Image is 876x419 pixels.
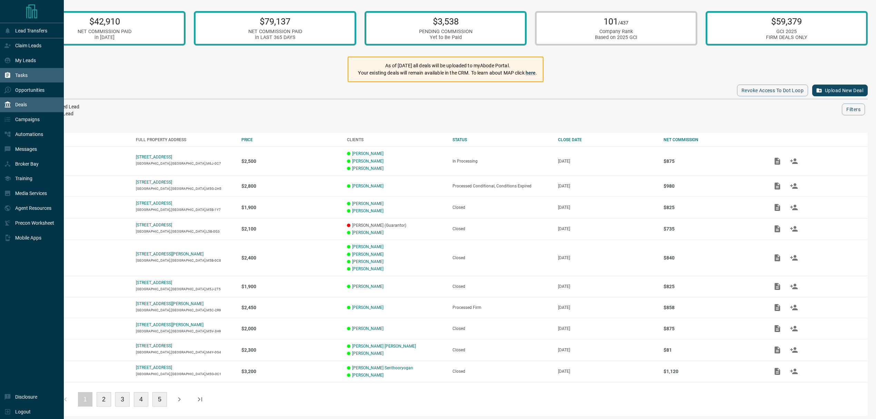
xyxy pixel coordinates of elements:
[558,137,657,142] div: CLOSE DATE
[558,369,657,374] p: [DATE]
[30,137,129,142] div: DEAL TYPE
[664,158,762,164] p: $875
[136,343,172,348] p: [STREET_ADDRESS]
[78,392,92,407] button: 1
[136,365,172,370] a: [STREET_ADDRESS]
[526,70,536,76] a: here
[769,369,786,374] span: Add / View Documents
[352,344,416,349] a: [PERSON_NAME] [PERSON_NAME]
[766,29,807,35] div: GCI 2025
[347,223,446,228] p: [PERSON_NAME] (Guarantor)
[352,244,384,249] a: [PERSON_NAME]
[352,305,384,310] a: [PERSON_NAME]
[452,348,551,352] div: Closed
[352,284,384,289] a: [PERSON_NAME]
[558,284,657,289] p: [DATE]
[419,35,472,40] div: Yet to Be Paid
[136,372,235,376] p: [GEOGRAPHIC_DATA],[GEOGRAPHIC_DATA],M5G-0C1
[241,284,340,289] p: $1,900
[78,16,131,27] p: $42,910
[769,326,786,331] span: Add / View Documents
[352,151,384,156] a: [PERSON_NAME]
[30,226,129,231] p: Lease - Co-Op
[664,226,762,232] p: $735
[136,329,235,333] p: [GEOGRAPHIC_DATA],[GEOGRAPHIC_DATA],M5V-3H9
[786,305,802,310] span: Match Clients
[352,326,384,331] a: [PERSON_NAME]
[452,226,551,231] div: Closed
[352,201,384,206] a: [PERSON_NAME]
[358,69,537,77] p: Your existing deals will remain available in the CRM. To learn about MAP click .
[136,308,235,312] p: [GEOGRAPHIC_DATA],[GEOGRAPHIC_DATA],M5C-2R9
[786,326,802,331] span: Match Clients
[595,35,637,40] div: Based on 2025 GCI
[241,226,340,232] p: $2,100
[78,29,131,35] div: NET COMMISSION PAID
[769,305,786,310] span: Add / View Documents
[136,287,235,291] p: [GEOGRAPHIC_DATA],[GEOGRAPHIC_DATA],M5J-2T5
[664,183,762,189] p: $980
[419,29,472,35] div: PENDING COMMISSION
[30,305,129,310] p: Lease - Co-Op
[452,305,551,310] div: Processed Firm
[136,137,235,142] div: FULL PROPERTY ADDRESS
[136,155,172,159] a: [STREET_ADDRESS]
[769,347,786,352] span: Add / View Documents
[558,226,657,231] p: [DATE]
[766,16,807,27] p: $59,379
[558,184,657,188] p: [DATE]
[769,255,786,260] span: Add / View Documents
[842,104,865,115] button: Filters
[664,255,762,261] p: $840
[30,205,129,210] p: Lease - Co-Op
[664,369,762,374] p: $1,120
[812,85,868,96] button: Upload New Deal
[769,158,786,163] span: Add / View Documents
[664,205,762,210] p: $825
[352,184,384,188] a: [PERSON_NAME]
[241,158,340,164] p: $2,500
[152,392,167,407] button: 5
[136,322,203,327] a: [STREET_ADDRESS][PERSON_NAME]
[134,392,148,407] button: 4
[241,369,340,374] p: $3,200
[136,252,203,256] p: [STREET_ADDRESS][PERSON_NAME]
[786,347,802,352] span: Match Clients
[595,16,637,27] p: 101
[352,159,384,164] a: [PERSON_NAME]
[786,255,802,260] span: Match Clients
[241,183,340,189] p: $2,800
[786,284,802,289] span: Match Clients
[241,347,340,353] p: $2,300
[136,350,235,354] p: [GEOGRAPHIC_DATA],[GEOGRAPHIC_DATA],M4Y-0G4
[136,259,235,262] p: [GEOGRAPHIC_DATA],[GEOGRAPHIC_DATA],M5B-0C8
[352,266,384,271] a: [PERSON_NAME]
[136,280,172,285] a: [STREET_ADDRESS]
[248,35,302,40] div: in LAST 365 DAYS
[618,20,628,26] span: /437
[136,180,172,185] p: [STREET_ADDRESS]
[241,137,340,142] div: PRICE
[347,137,446,142] div: CLIENTS
[136,301,203,306] a: [STREET_ADDRESS][PERSON_NAME]
[136,201,172,206] a: [STREET_ADDRESS]
[30,326,129,331] p: Lease - Co-Op
[452,369,551,374] div: Closed
[786,369,802,374] span: Match Clients
[452,255,551,260] div: Closed
[769,284,786,289] span: Add / View Documents
[97,392,111,407] button: 2
[136,162,235,165] p: [GEOGRAPHIC_DATA],[GEOGRAPHIC_DATA],M6J-0C7
[769,205,786,209] span: Add / View Documents
[786,183,802,188] span: Match Clients
[30,159,129,164] p: Lease - Co-Op
[452,159,551,164] div: In Processing
[595,29,637,35] div: Company Rank
[352,252,384,257] a: [PERSON_NAME]
[452,137,551,142] div: STATUS
[664,347,762,353] p: $81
